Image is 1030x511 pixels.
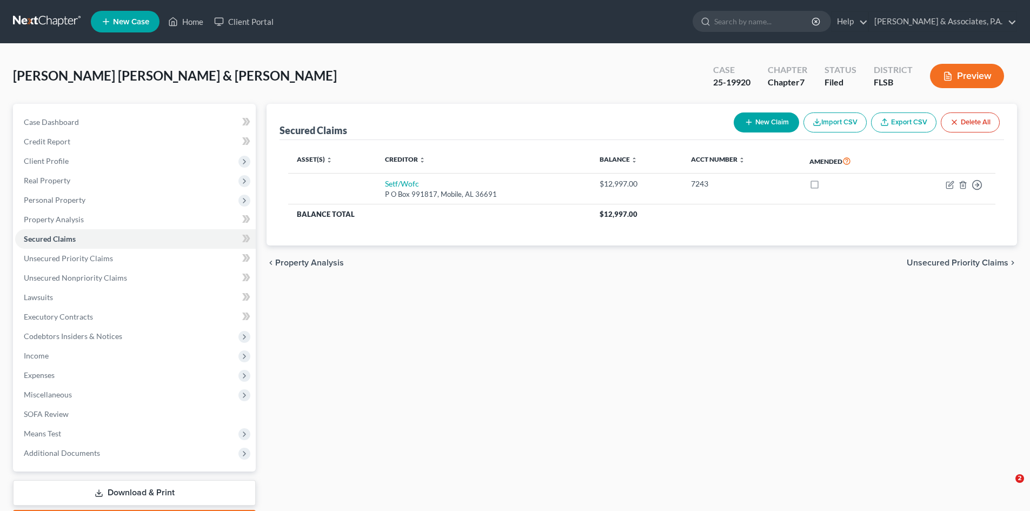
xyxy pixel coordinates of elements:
span: Credit Report [24,137,70,146]
a: Download & Print [13,480,256,506]
span: Real Property [24,176,70,185]
i: chevron_left [267,258,275,267]
a: Executory Contracts [15,307,256,327]
a: Lawsuits [15,288,256,307]
div: Status [825,64,856,76]
span: New Case [113,18,149,26]
span: Miscellaneous [24,390,72,399]
span: $12,997.00 [600,210,637,218]
span: Unsecured Priority Claims [24,254,113,263]
span: Income [24,351,49,360]
div: FLSB [874,76,913,89]
a: Creditor unfold_more [385,155,426,163]
div: Chapter [768,64,807,76]
i: unfold_more [326,157,333,163]
span: Case Dashboard [24,117,79,127]
div: 25-19920 [713,76,750,89]
a: Credit Report [15,132,256,151]
i: unfold_more [419,157,426,163]
span: [PERSON_NAME] [PERSON_NAME] & [PERSON_NAME] [13,68,337,83]
span: Additional Documents [24,448,100,457]
a: Secured Claims [15,229,256,249]
i: chevron_right [1008,258,1017,267]
a: Balance unfold_more [600,155,637,163]
a: Help [832,12,868,31]
button: Delete All [941,112,1000,132]
th: Amended [801,149,899,174]
span: Unsecured Priority Claims [907,258,1008,267]
button: New Claim [734,112,799,132]
div: Chapter [768,76,807,89]
a: Property Analysis [15,210,256,229]
div: $12,997.00 [600,178,674,189]
span: Unsecured Nonpriority Claims [24,273,127,282]
span: Lawsuits [24,293,53,302]
a: Unsecured Priority Claims [15,249,256,268]
span: Secured Claims [24,234,76,243]
div: Filed [825,76,856,89]
a: Acct Number unfold_more [691,155,745,163]
input: Search by name... [714,11,813,31]
a: Client Portal [209,12,279,31]
span: Means Test [24,429,61,438]
span: Codebtors Insiders & Notices [24,331,122,341]
div: 7243 [691,178,792,189]
i: unfold_more [739,157,745,163]
button: Preview [930,64,1004,88]
div: Secured Claims [280,124,347,137]
span: Property Analysis [275,258,344,267]
a: Setf/Wofc [385,179,419,188]
a: Export CSV [871,112,936,132]
span: Expenses [24,370,55,380]
span: Executory Contracts [24,312,93,321]
a: Home [163,12,209,31]
button: Import CSV [803,112,867,132]
a: [PERSON_NAME] & Associates, P.A. [869,12,1016,31]
a: Case Dashboard [15,112,256,132]
span: SOFA Review [24,409,69,419]
span: 7 [800,77,805,87]
a: SOFA Review [15,404,256,424]
th: Balance Total [288,204,590,224]
a: Asset(s) unfold_more [297,155,333,163]
span: Client Profile [24,156,69,165]
button: Unsecured Priority Claims chevron_right [907,258,1017,267]
iframe: Intercom live chat [993,474,1019,500]
i: unfold_more [631,157,637,163]
span: Personal Property [24,195,85,204]
div: Case [713,64,750,76]
span: Property Analysis [24,215,84,224]
div: P O Box 991817, Mobile, AL 36691 [385,189,582,200]
a: Unsecured Nonpriority Claims [15,268,256,288]
div: District [874,64,913,76]
span: 2 [1015,474,1024,483]
button: chevron_left Property Analysis [267,258,344,267]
